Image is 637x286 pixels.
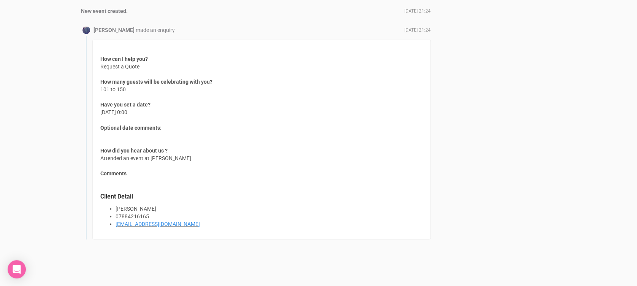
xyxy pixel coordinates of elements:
strong: How did you hear about us ? [100,147,168,153]
strong: Optional date comments: [100,124,162,130]
li: [PERSON_NAME] [116,205,423,212]
strong: New event created. [81,8,128,14]
legend: Client Detail [100,192,423,201]
div: Open Intercom Messenger [8,260,26,278]
img: Profile Image [82,26,90,34]
span: made an enquiry [136,27,175,33]
strong: How can I help you? [100,56,148,62]
strong: How many guests will be celebrating with you? [100,79,212,85]
span: 101 to 150 [100,78,212,93]
span: Attended an event at [PERSON_NAME] [100,146,191,162]
strong: Have you set a date? [100,102,151,108]
li: 07884216165 [116,212,423,220]
span: [DATE] 21:24 [404,8,431,14]
strong: Comments [100,170,127,176]
a: [EMAIL_ADDRESS][DOMAIN_NAME] [116,221,200,227]
span: [DATE] 21:24 [404,27,431,33]
div: [DATE] 0:00 [92,40,431,239]
span: Request a Quote [100,55,148,70]
strong: [PERSON_NAME] [93,27,135,33]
